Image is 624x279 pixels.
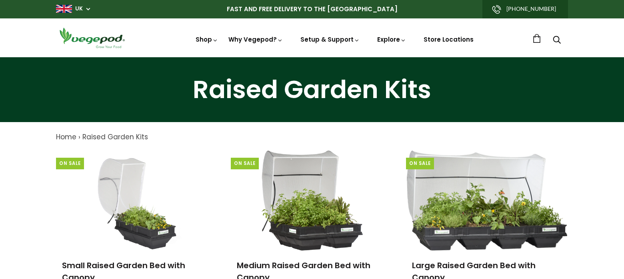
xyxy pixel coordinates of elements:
[377,35,406,44] a: Explore
[196,35,218,44] a: Shop
[56,5,72,13] img: gb_large.png
[56,26,128,49] img: Vegepod
[407,151,567,251] img: Large Raised Garden Bed with Canopy
[300,35,360,44] a: Setup & Support
[78,132,80,142] span: ›
[424,35,474,44] a: Store Locations
[75,5,83,13] a: UK
[553,36,561,45] a: Search
[10,77,614,102] h1: Raised Garden Kits
[56,132,76,142] a: Home
[56,132,568,143] nav: breadcrumbs
[228,35,283,44] a: Why Vegepod?
[82,132,148,142] a: Raised Garden Kits
[90,151,185,251] img: Small Raised Garden Bed with Canopy
[261,151,363,251] img: Medium Raised Garden Bed with Canopy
